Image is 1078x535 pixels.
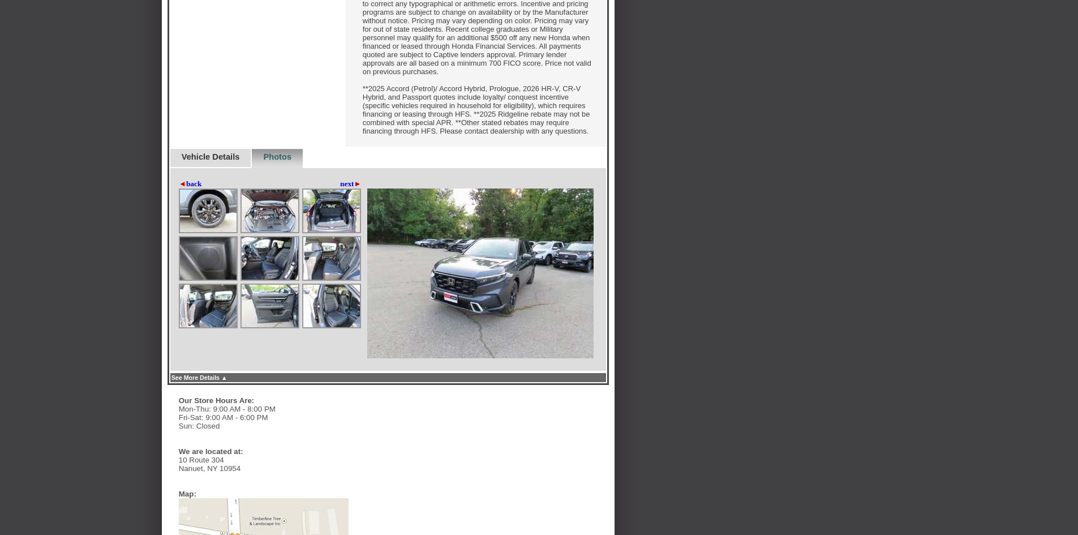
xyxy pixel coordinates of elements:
[179,405,349,430] div: Mon-Thu: 9:00 AM - 8:00 PM Fri-Sat: 9:00 AM - 6:00 PM Sun: Closed
[179,179,186,188] span: ◄
[242,237,298,280] img: Image.aspx
[171,374,227,381] a: See More Details ▲
[340,179,362,189] a: next►
[180,285,237,327] img: Image.aspx
[242,190,298,232] img: Image.aspx
[179,447,343,456] div: We are located at:
[303,237,360,280] img: Image.aspx
[179,490,196,498] div: Map:
[182,152,240,161] a: Vehicle Details
[367,189,594,358] img: Image.aspx
[179,456,349,473] div: 10 Route 304 Nanuet, NY 10954
[242,285,298,327] img: Image.aspx
[354,179,362,188] span: ►
[180,237,237,280] img: Image.aspx
[303,285,360,327] img: Image.aspx
[303,190,360,232] img: Image.aspx
[180,190,237,232] img: Image.aspx
[179,396,343,405] div: Our Store Hours Are:
[263,152,291,161] a: Photos
[179,179,202,189] a: ◄back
